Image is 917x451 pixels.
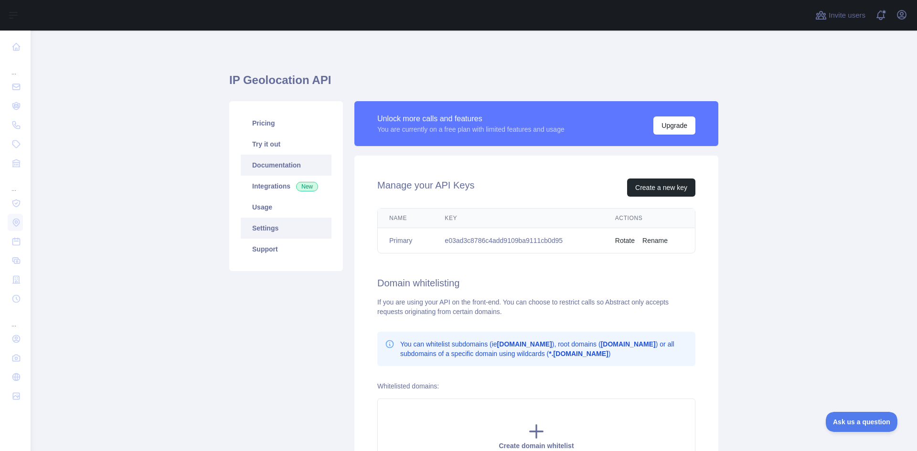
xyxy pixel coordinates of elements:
th: Key [433,209,603,228]
button: Rename [642,236,668,245]
div: Unlock more calls and features [377,113,565,125]
iframe: Toggle Customer Support [826,412,898,432]
label: Whitelisted domains: [377,382,439,390]
button: Create a new key [627,178,695,197]
a: Support [241,239,331,260]
button: Rotate [615,236,635,245]
div: You are currently on a free plan with limited features and usage [377,125,565,134]
button: Upgrade [653,116,695,135]
b: [DOMAIN_NAME] [601,340,656,348]
h1: IP Geolocation API [229,73,718,95]
div: ... [8,309,23,328]
th: Name [378,209,433,228]
b: [DOMAIN_NAME] [497,340,552,348]
button: Invite users [813,8,867,23]
span: Create domain whitelist [499,442,574,450]
h2: Domain whitelisting [377,276,695,290]
td: Primary [378,228,433,253]
div: If you are using your API on the front-end. You can choose to restrict calls so Abstract only acc... [377,297,695,316]
div: ... [8,57,23,76]
h2: Manage your API Keys [377,178,474,197]
div: ... [8,174,23,193]
span: New [296,182,318,191]
a: Settings [241,218,331,239]
a: Integrations New [241,176,331,197]
p: You can whitelist subdomains (ie ), root domains ( ) or all subdomains of a specific domain using... [400,339,688,358]
a: Pricing [241,113,331,134]
td: e03ad3c8786c4add9109ba9111cb0d95 [433,228,603,253]
th: Actions [604,209,695,228]
b: *.[DOMAIN_NAME] [549,350,608,357]
a: Try it out [241,134,331,155]
a: Documentation [241,155,331,176]
span: Invite users [829,10,865,21]
a: Usage [241,197,331,218]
